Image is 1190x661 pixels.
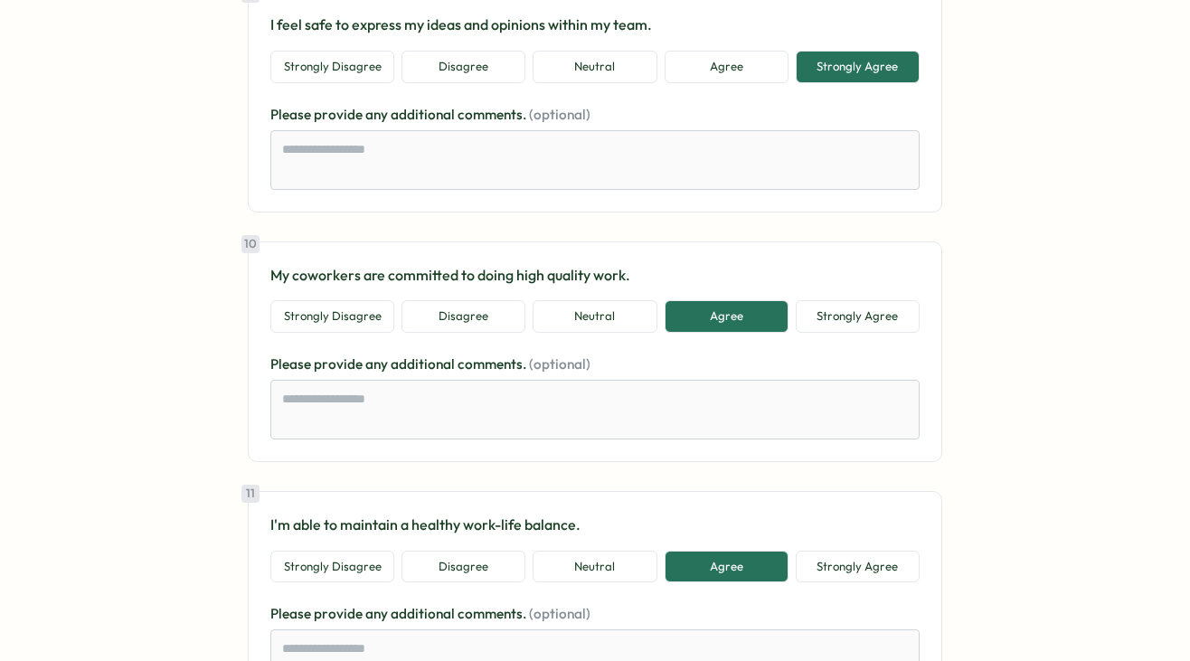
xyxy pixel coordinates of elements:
button: Strongly Agree [796,51,920,83]
span: additional [391,106,458,123]
p: I'm able to maintain a healthy work-life balance. [270,514,920,536]
div: 11 [241,485,260,503]
span: (optional) [529,106,590,123]
button: Disagree [401,51,525,83]
span: comments. [458,355,529,373]
button: Agree [665,51,789,83]
span: additional [391,605,458,622]
span: any [365,605,391,622]
button: Agree [665,551,789,583]
button: Strongly Agree [796,551,920,583]
button: Strongly Disagree [270,51,394,83]
span: Please [270,605,314,622]
span: (optional) [529,605,590,622]
span: provide [314,605,365,622]
span: (optional) [529,355,590,373]
button: Strongly Disagree [270,551,394,583]
p: I feel safe to express my ideas and opinions within my team. [270,14,920,36]
button: Disagree [401,300,525,333]
span: provide [314,106,365,123]
button: Neutral [533,300,656,333]
span: any [365,106,391,123]
button: Agree [665,300,789,333]
span: any [365,355,391,373]
button: Disagree [401,551,525,583]
span: comments. [458,106,529,123]
span: provide [314,355,365,373]
span: additional [391,355,458,373]
span: Please [270,355,314,373]
button: Neutral [533,551,656,583]
button: Strongly Agree [796,300,920,333]
span: Please [270,106,314,123]
span: comments. [458,605,529,622]
p: My coworkers are committed to doing high quality work. [270,264,920,287]
div: 10 [241,235,260,253]
button: Neutral [533,51,656,83]
button: Strongly Disagree [270,300,394,333]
